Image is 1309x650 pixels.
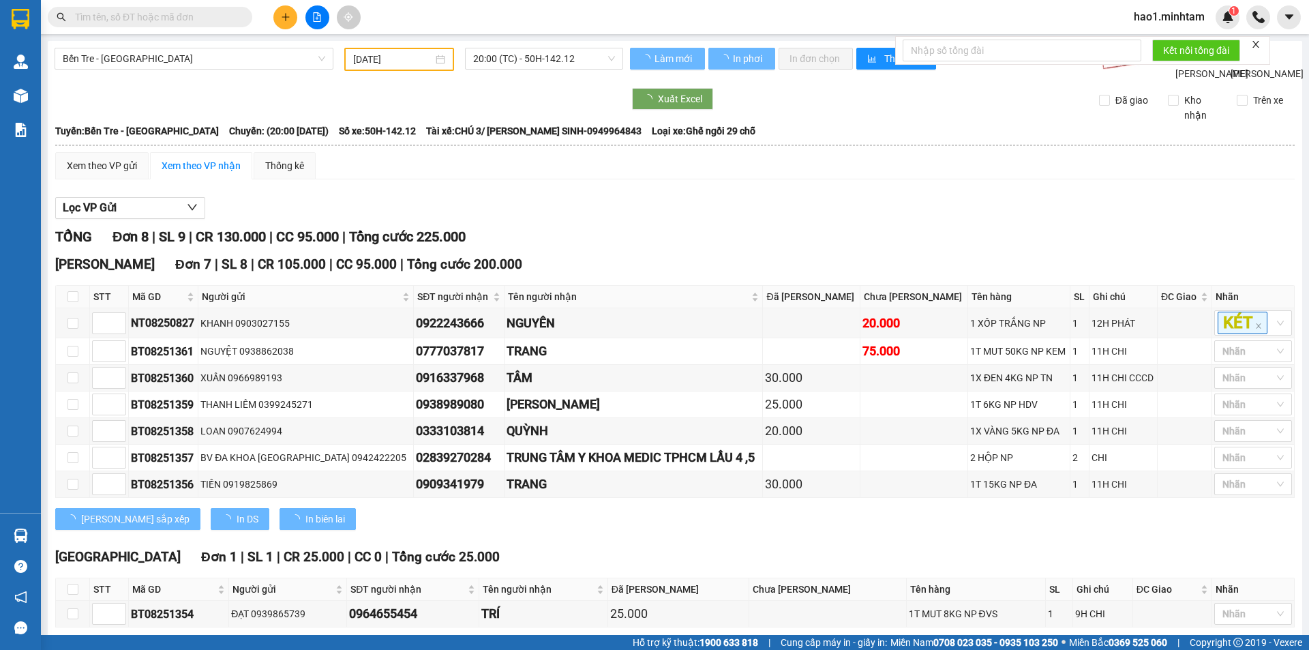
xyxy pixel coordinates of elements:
[1110,93,1154,108] span: Đã giao
[414,418,505,445] td: 0333103814
[416,475,502,494] div: 0909341979
[779,48,853,70] button: In đơn chọn
[1046,578,1073,601] th: SL
[407,256,522,272] span: Tổng cước 200.000
[1152,40,1240,61] button: Kết nối tổng đài
[1069,635,1167,650] span: Miền Bắc
[201,549,237,565] span: Đơn 1
[175,256,211,272] span: Đơn 7
[505,308,763,338] td: NGUYÊN
[200,344,411,359] div: NGUYỆT 0938862038
[349,228,466,245] span: Tổng cước 225.000
[90,578,129,601] th: STT
[129,471,198,498] td: BT08251356
[416,314,502,333] div: 0922243666
[200,450,411,465] div: BV ĐA KHOA [GEOGRAPHIC_DATA] 0942422205
[1072,370,1087,385] div: 1
[765,395,857,414] div: 25.000
[312,12,322,22] span: file-add
[1252,11,1265,23] img: phone-icon
[1072,397,1087,412] div: 1
[280,508,356,530] button: In biên lai
[632,88,713,110] button: Xuất Excel
[305,512,345,527] span: In biên lai
[507,448,760,467] div: TRUNG TÂM Y KHOA MEDIC TPHCM LẦU 4 ,5
[129,308,198,338] td: NT08250827
[237,512,258,527] span: In DS
[505,471,763,498] td: TRANG
[1163,43,1229,58] span: Kết nối tổng đài
[222,256,247,272] span: SL 8
[1075,606,1130,621] div: 9H CHI
[417,289,490,304] span: SĐT người nhận
[342,228,346,245] span: |
[765,422,857,441] div: 20.000
[610,604,747,623] div: 25.000
[14,89,28,103] img: warehouse-icon
[305,5,329,29] button: file-add
[222,514,237,524] span: loading
[968,286,1070,308] th: Tên hàng
[1277,5,1301,29] button: caret-down
[507,395,760,414] div: [PERSON_NAME]
[654,51,694,66] span: Làm mới
[63,199,117,216] span: Lọc VP Gửi
[273,5,297,29] button: plus
[414,338,505,365] td: 0777037817
[129,392,198,418] td: BT08251359
[131,314,196,331] div: NT08250827
[862,314,965,333] div: 20.000
[200,370,411,385] div: XUÂN 0966989193
[1092,370,1155,385] div: 11H CHI CCCD
[200,477,411,492] div: TIẾN 0919825869
[339,123,416,138] span: Số xe: 50H-142.12
[970,450,1068,465] div: 2 HỘP NP
[733,51,764,66] span: In phơi
[14,123,28,137] img: solution-icon
[658,91,702,106] span: Xuất Excel
[1137,582,1198,597] span: ĐC Giao
[265,158,304,173] div: Thống kê
[416,395,502,414] div: 0938989080
[970,370,1068,385] div: 1X ĐEN 4KG NP TN
[232,582,333,597] span: Người gửi
[131,606,226,623] div: BT08251354
[350,582,465,597] span: SĐT người nhận
[414,365,505,392] td: 0916337968
[933,637,1058,648] strong: 0708 023 035 - 0935 103 250
[131,476,196,493] div: BT08251356
[251,256,254,272] span: |
[131,343,196,360] div: BT08251361
[385,549,389,565] span: |
[400,256,404,272] span: |
[14,529,28,543] img: warehouse-icon
[55,549,181,565] span: [GEOGRAPHIC_DATA]
[1072,477,1087,492] div: 1
[14,621,27,634] span: message
[1072,424,1087,439] div: 1
[652,123,755,138] span: Loại xe: Ghế ngồi 29 chỗ
[1070,286,1089,308] th: SL
[277,549,280,565] span: |
[353,52,433,67] input: 11/08/2025
[281,12,290,22] span: plus
[1222,11,1234,23] img: icon-new-feature
[481,604,605,623] div: TRÍ
[329,256,333,272] span: |
[196,228,266,245] span: CR 130.000
[1092,424,1155,439] div: 11H CHI
[211,508,269,530] button: In DS
[414,471,505,498] td: 0909341979
[907,578,1046,601] th: Tên hàng
[187,202,198,213] span: down
[202,289,400,304] span: Người gửi
[1216,289,1291,304] div: Nhãn
[970,424,1068,439] div: 1X VÀNG 5KG NP ĐA
[505,392,763,418] td: MINH LUÂN
[699,637,758,648] strong: 1900 633 818
[336,256,397,272] span: CC 95.000
[483,582,594,597] span: Tên người nhận
[781,635,887,650] span: Cung cấp máy in - giấy in:
[1072,344,1087,359] div: 1
[55,197,205,219] button: Lọc VP Gửi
